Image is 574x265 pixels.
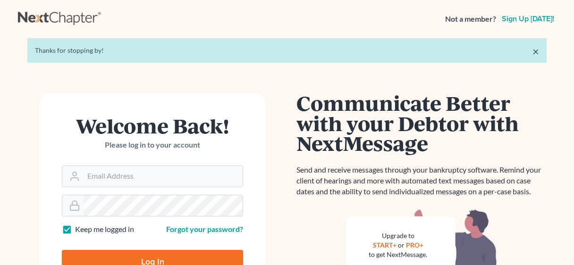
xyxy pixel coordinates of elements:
h1: Communicate Better with your Debtor with NextMessage [296,93,547,153]
input: Email Address [84,166,243,187]
div: Upgrade to [369,231,427,240]
a: Forgot your password? [166,224,243,233]
div: to get NextMessage. [369,250,427,259]
strong: Not a member? [445,14,496,25]
p: Send and receive messages through your bankruptcy software. Remind your client of hearings and mo... [296,165,547,197]
a: START+ [373,241,397,249]
a: Sign up [DATE]! [500,15,556,23]
p: Please log in to your account [62,140,243,150]
a: × [532,46,539,57]
div: Thanks for stopping by! [35,46,539,55]
label: Keep me logged in [75,224,134,235]
span: or [398,241,405,249]
a: PRO+ [406,241,423,249]
h1: Welcome Back! [62,116,243,136]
